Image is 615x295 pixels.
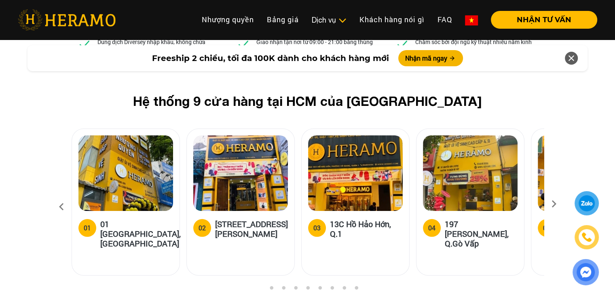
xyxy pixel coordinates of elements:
[330,219,403,238] h5: 13C Hồ Hảo Hớn, Q.1
[543,223,550,233] div: 05
[352,286,360,294] button: 9
[338,17,347,25] img: subToggleIcon
[582,233,591,242] img: phone-icon
[445,219,518,248] h5: 197 [PERSON_NAME], Q.Gò Vấp
[428,223,435,233] div: 04
[195,11,260,28] a: Nhượng quyền
[260,11,305,28] a: Bảng giá
[576,226,598,248] a: phone-icon
[292,286,300,294] button: 4
[199,223,206,233] div: 02
[353,11,431,28] a: Khách hàng nói gì
[100,219,181,248] h5: 01 [GEOGRAPHIC_DATA], [GEOGRAPHIC_DATA]
[304,286,312,294] button: 5
[152,52,389,64] span: Freeship 2 chiều, tối đa 100K dành cho khách hàng mới
[85,93,531,109] h2: Hệ thống 9 cửa hàng tại HCM của [GEOGRAPHIC_DATA]
[78,135,173,211] img: heramo-01-truong-son-quan-tan-binh
[316,286,324,294] button: 6
[491,11,597,29] button: NHẬN TƯ VẤN
[313,223,321,233] div: 03
[431,11,459,28] a: FAQ
[267,286,275,294] button: 2
[340,286,348,294] button: 8
[423,135,518,211] img: heramo-197-nguyen-van-luong
[398,50,463,66] button: Nhận mã ngay
[465,15,478,25] img: vn-flag.png
[193,135,288,211] img: heramo-18a-71-nguyen-thi-minh-khai-quan-1
[279,286,287,294] button: 3
[255,286,263,294] button: 1
[84,223,91,233] div: 01
[484,16,597,23] a: NHẬN TƯ VẤN
[328,286,336,294] button: 7
[312,15,347,25] div: Dịch vụ
[308,135,403,211] img: heramo-13c-ho-hao-hon-quan-1
[18,9,116,30] img: heramo-logo.png
[215,219,288,238] h5: [STREET_ADDRESS][PERSON_NAME]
